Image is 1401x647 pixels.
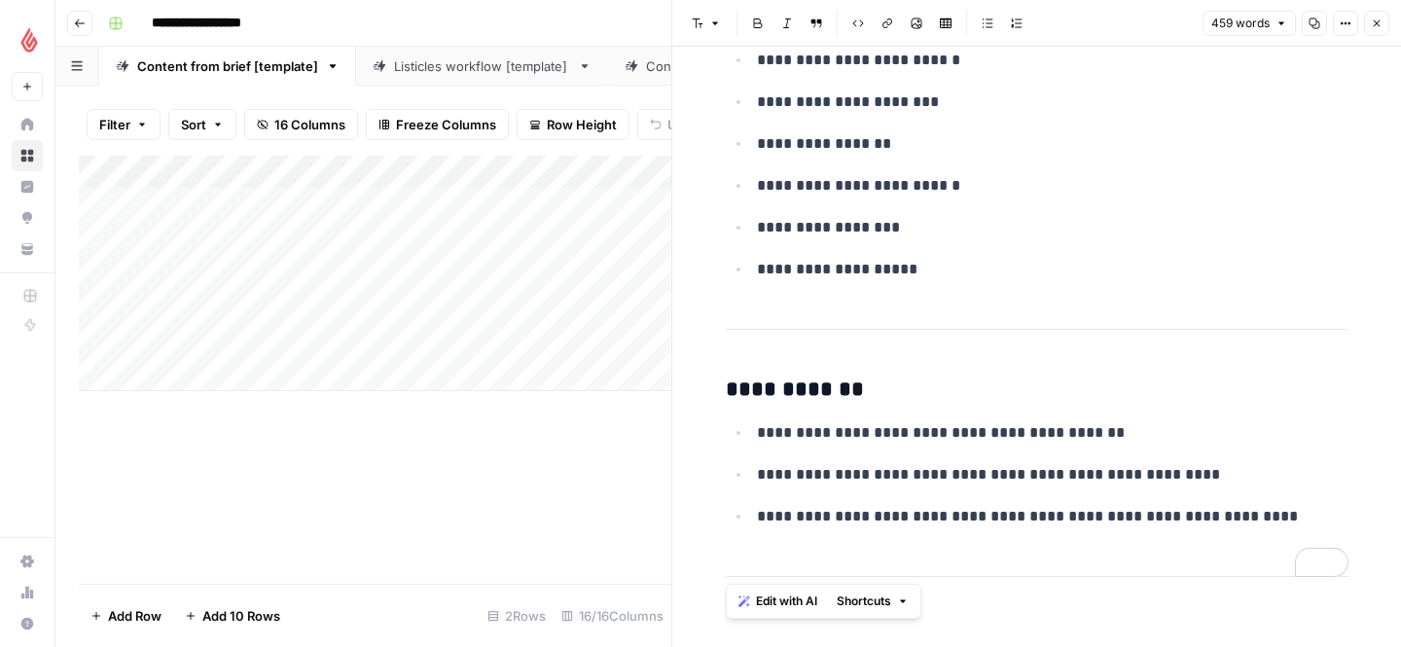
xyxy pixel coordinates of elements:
span: Filter [99,115,130,134]
span: 16 Columns [274,115,345,134]
a: Settings [12,546,43,577]
span: Shortcuts [837,593,891,610]
button: Shortcuts [829,589,916,614]
button: Add Row [79,600,173,631]
a: Usage [12,577,43,608]
span: Sort [181,115,206,134]
a: Content from brief [template] [99,47,356,86]
button: 459 words [1203,11,1296,36]
a: Content from keyword [template] [608,47,890,86]
button: Freeze Columns [366,109,509,140]
a: Opportunities [12,202,43,234]
button: Row Height [517,109,629,140]
button: Edit with AI [731,589,825,614]
span: Freeze Columns [396,115,496,134]
button: Filter [87,109,161,140]
span: Add Row [108,606,162,626]
span: Row Height [547,115,617,134]
div: Content from keyword [template] [646,56,852,76]
div: 16/16 Columns [554,600,671,631]
button: Help + Support [12,608,43,639]
a: Browse [12,140,43,171]
div: Content from brief [template] [137,56,318,76]
span: Add 10 Rows [202,606,280,626]
div: Listicles workflow [template] [394,56,570,76]
div: 2 Rows [480,600,554,631]
a: Listicles workflow [template] [356,47,608,86]
span: 459 words [1211,15,1270,32]
img: Lightspeed Logo [12,22,47,57]
button: Sort [168,109,236,140]
button: 16 Columns [244,109,358,140]
button: Add 10 Rows [173,600,292,631]
button: Workspace: Lightspeed [12,16,43,64]
a: Home [12,109,43,140]
a: Your Data [12,234,43,265]
span: Edit with AI [756,593,817,610]
button: Undo [637,109,713,140]
a: Insights [12,171,43,202]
